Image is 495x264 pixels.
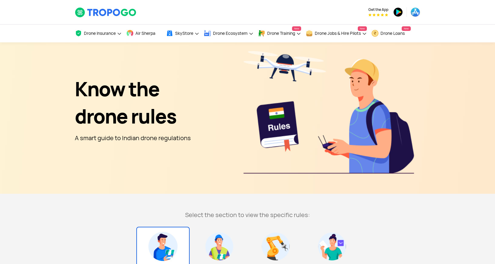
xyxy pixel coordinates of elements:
[166,25,199,42] a: SkyStore
[317,232,347,261] img: R&D Organisation
[213,31,247,36] span: Drone Ecosystem
[393,7,403,17] img: ic_playstore.png
[84,31,116,36] span: Drone Insurance
[358,26,367,31] span: New
[126,25,161,42] a: Air Sherpa
[368,7,388,12] span: Get the App
[261,232,290,261] img: Manufacturer or Importer
[402,26,411,31] span: New
[75,76,191,130] h1: Know the drone rules
[306,25,367,42] a: Drone Jobs & Hire PilotsNew
[175,31,193,36] span: SkyStore
[410,7,420,17] img: ic_appstore.png
[205,232,234,261] img: Drone Owner or <br/> Operator
[148,232,178,261] img: Generic Rules
[75,25,122,42] a: Drone Insurance
[380,31,405,36] span: Drone Loans
[368,13,388,16] img: App Raking
[258,25,301,42] a: Drone TrainingNew
[315,31,361,36] span: Drone Jobs & Hire Pilots
[292,26,301,31] span: New
[371,25,411,42] a: Drone LoansNew
[135,31,155,36] span: Air Sherpa
[75,7,137,18] img: TropoGo Logo
[267,31,295,36] span: Drone Training
[75,133,191,143] p: A smart guide to Indian drone regulations
[204,25,254,42] a: Drone Ecosystem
